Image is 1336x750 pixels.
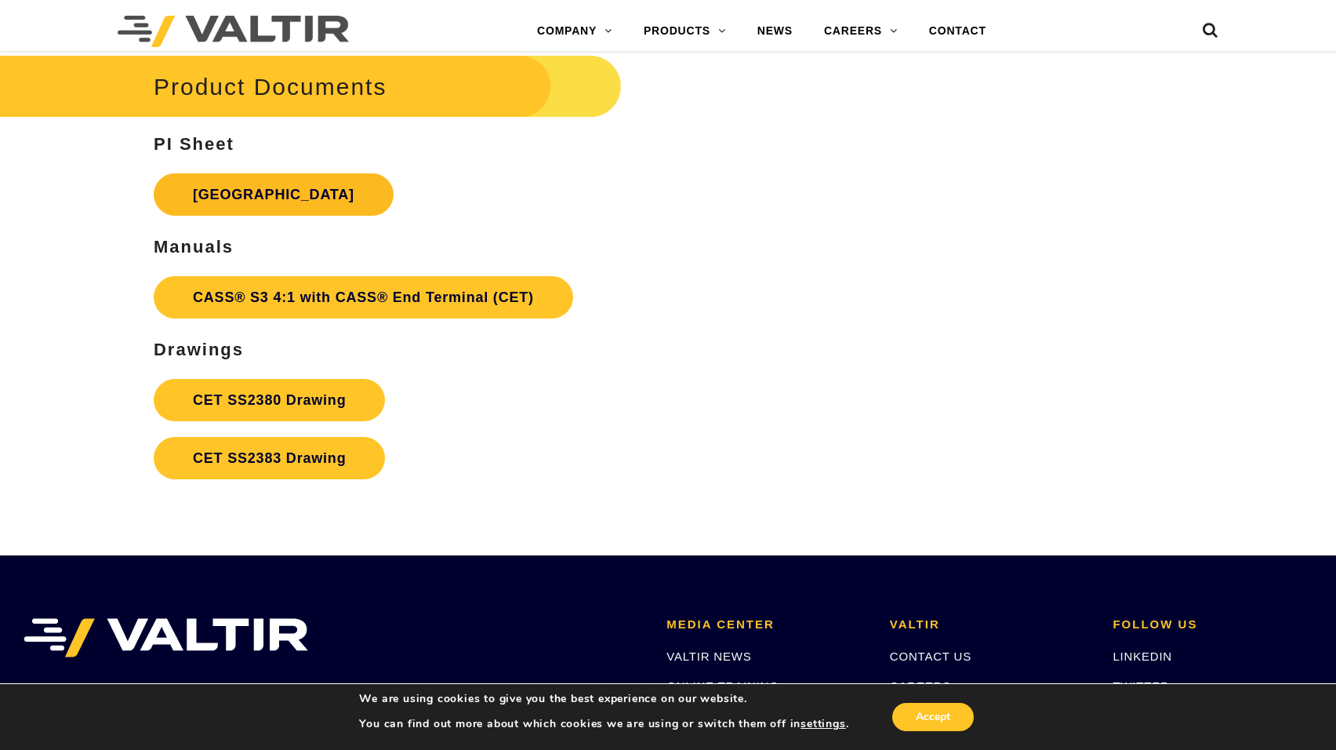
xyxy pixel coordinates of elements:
a: CONTACT [913,16,1002,47]
a: CASS® S3 4:1 with CASS® End Terminal (CET) [154,276,573,319]
a: TWITTER [1113,679,1169,693]
a: NEWS [742,16,808,47]
a: ONLINE TRAINING [666,679,779,693]
a: LINKEDIN [1113,650,1172,663]
img: VALTIR [24,618,308,657]
button: settings [801,717,845,731]
img: Valtir [118,16,349,47]
h2: FOLLOW US [1113,618,1312,632]
a: COMPANY [521,16,628,47]
a: CET SS2380 Drawing [154,379,385,421]
button: Accept [892,703,974,731]
a: VALTIR NEWS [666,650,751,663]
a: PRODUCTS [628,16,742,47]
a: CAREERS [890,679,951,693]
a: CAREERS [808,16,913,47]
p: We are using cookies to give you the best experience on our website. [359,692,848,706]
a: CET SS2383 Drawing [154,437,385,479]
strong: Drawings [154,340,244,359]
h2: VALTIR [890,618,1090,632]
strong: Manuals [154,237,234,257]
a: [GEOGRAPHIC_DATA] [154,173,394,216]
p: You can find out more about which cookies we are using or switch them off in . [359,717,848,731]
strong: PI Sheet [154,134,234,154]
a: CONTACT US [890,650,971,663]
h2: MEDIA CENTER [666,618,866,632]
